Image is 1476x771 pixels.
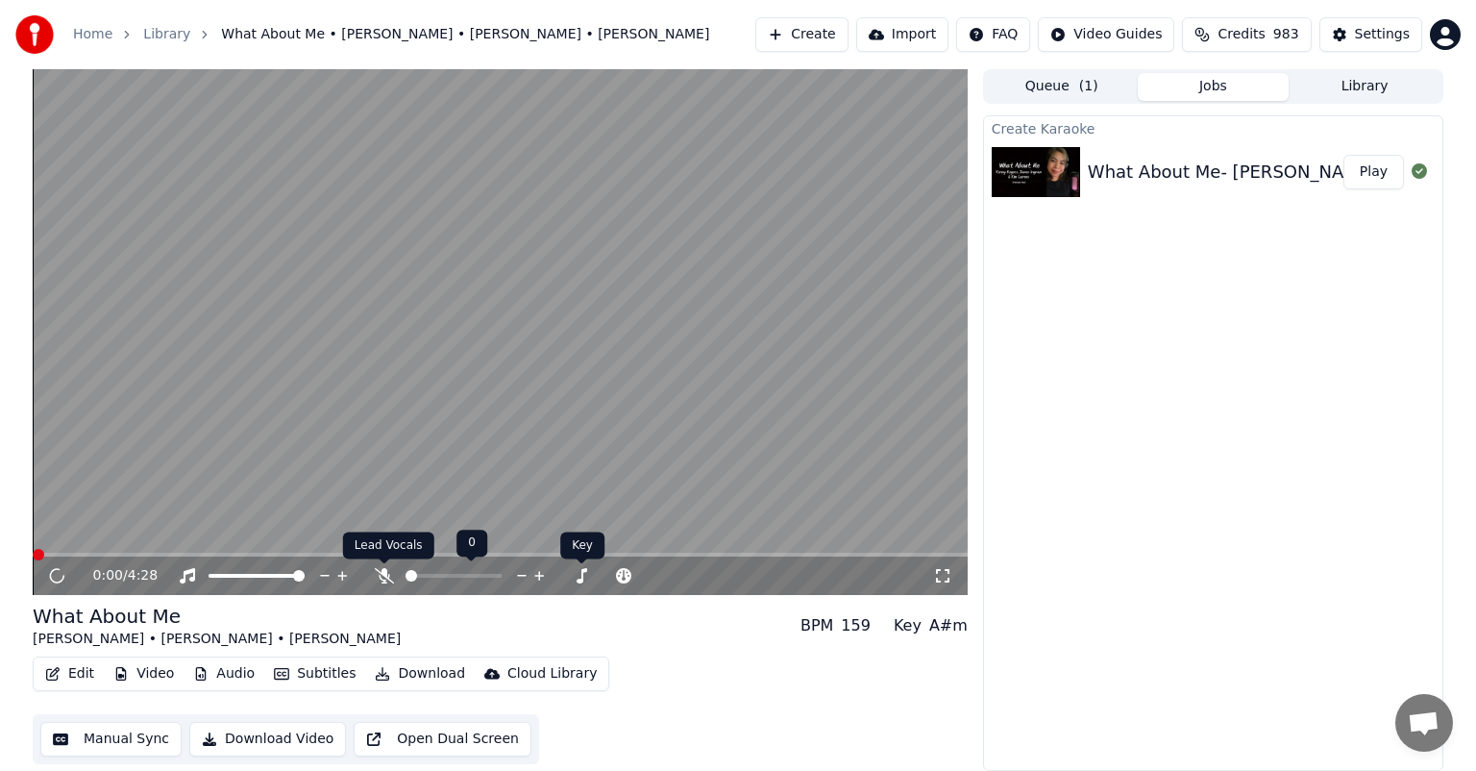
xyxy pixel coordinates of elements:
[956,17,1030,52] button: FAQ
[367,660,473,687] button: Download
[221,25,709,44] span: What About Me • [PERSON_NAME] • [PERSON_NAME] • [PERSON_NAME]
[841,614,871,637] div: 159
[507,664,597,684] div: Cloud Library
[755,17,849,52] button: Create
[1395,694,1453,752] a: Open chat
[343,533,434,560] div: Lead Vocals
[354,722,531,757] button: Open Dual Screen
[1355,25,1410,44] div: Settings
[37,660,102,687] button: Edit
[33,603,401,630] div: What About Me
[93,566,139,585] div: /
[15,15,54,54] img: youka
[1273,25,1299,44] span: 983
[800,614,833,637] div: BPM
[1319,17,1422,52] button: Settings
[1038,17,1174,52] button: Video Guides
[456,530,487,557] div: 0
[73,25,709,44] nav: breadcrumb
[1182,17,1311,52] button: Credits983
[856,17,948,52] button: Import
[1218,25,1265,44] span: Credits
[128,566,158,585] span: 4:28
[1343,155,1404,189] button: Play
[1289,73,1440,101] button: Library
[560,533,604,560] div: Key
[1138,73,1290,101] button: Jobs
[894,614,922,637] div: Key
[93,566,123,585] span: 0:00
[984,116,1442,139] div: Create Karaoke
[986,73,1138,101] button: Queue
[40,722,182,757] button: Manual Sync
[929,614,968,637] div: A#m
[266,660,363,687] button: Subtitles
[189,722,346,757] button: Download Video
[1079,77,1098,96] span: ( 1 )
[185,660,262,687] button: Audio
[143,25,190,44] a: Library
[106,660,182,687] button: Video
[73,25,112,44] a: Home
[33,630,401,649] div: [PERSON_NAME] • [PERSON_NAME] • [PERSON_NAME]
